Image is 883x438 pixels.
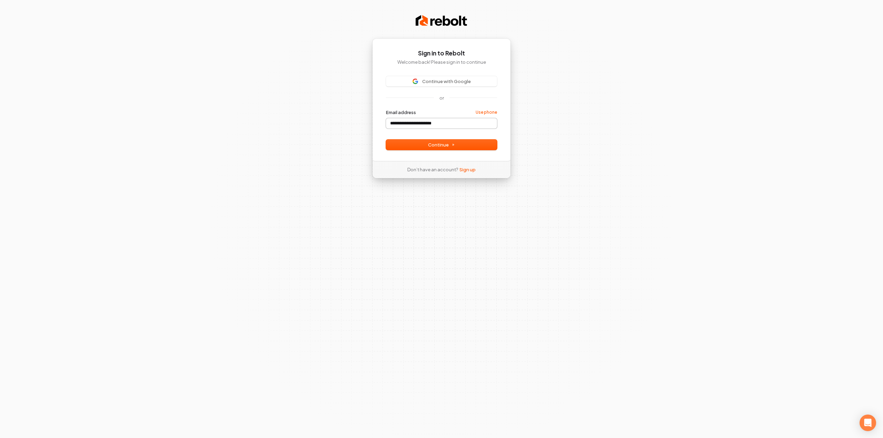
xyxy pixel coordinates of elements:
button: Sign in with GoogleContinue with Google [386,76,497,86]
h1: Sign in to Rebolt [386,49,497,58]
p: or [439,95,444,101]
img: Rebolt Logo [416,14,467,28]
img: Sign in with Google [413,79,418,84]
a: Use phone [476,110,497,115]
button: Continue [386,140,497,150]
label: Email address [386,109,416,115]
p: Welcome back! Please sign in to continue [386,59,497,65]
div: Open Intercom Messenger [860,415,876,431]
span: Continue with Google [422,78,471,84]
span: Don’t have an account? [407,166,458,173]
span: Continue [428,142,455,148]
a: Sign up [459,166,476,173]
